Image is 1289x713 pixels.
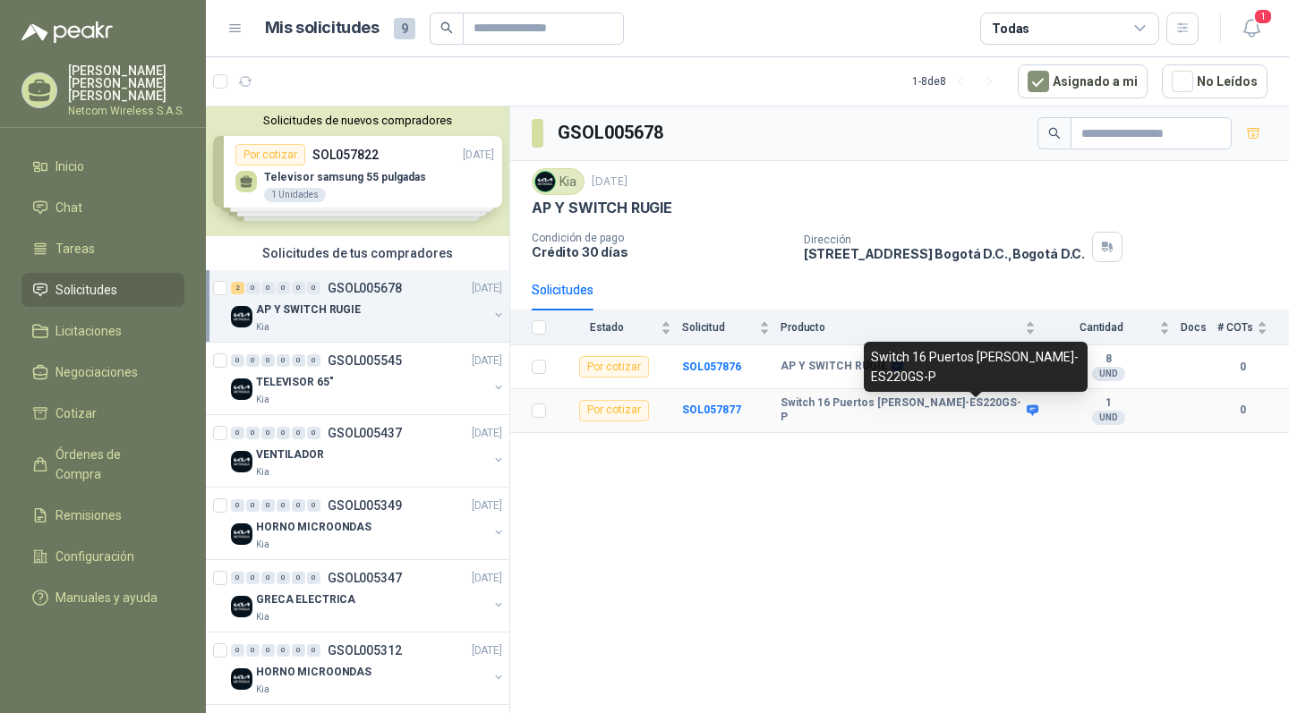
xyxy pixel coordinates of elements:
div: 0 [307,572,320,584]
a: 0 0 0 0 0 0 GSOL005437[DATE] Company LogoVENTILADORKia [231,422,506,480]
span: # COTs [1217,321,1253,334]
div: Kia [532,168,585,195]
div: 0 [292,354,305,367]
span: Cotizar [55,403,97,423]
div: 0 [246,354,260,367]
div: 0 [307,354,320,367]
a: 0 0 0 0 0 0 GSOL005545[DATE] Company LogoTELEVISOR 65"Kia [231,350,506,407]
p: GSOL005678 [328,282,402,294]
p: Netcom Wireless S.A.S. [68,106,184,116]
div: 0 [307,499,320,512]
div: Solicitudes de nuevos compradoresPor cotizarSOL057822[DATE] Televisor samsung 55 pulgadas1 Unidad... [206,106,509,236]
div: 0 [307,644,320,657]
p: Kia [256,683,269,697]
span: Manuales y ayuda [55,588,158,607]
span: Tareas [55,239,95,259]
div: 0 [261,499,275,512]
div: 0 [277,572,290,584]
a: 0 0 0 0 0 0 GSOL005347[DATE] Company LogoGRECA ELECTRICAKia [231,567,506,624]
span: 9 [394,18,415,39]
div: 1 - 8 de 8 [912,67,1003,96]
div: 0 [277,427,290,439]
span: 1 [1253,8,1273,25]
p: [DATE] [592,174,627,191]
a: Chat [21,191,184,225]
img: Logo peakr [21,21,113,43]
th: Cantidad [1046,310,1181,345]
div: 0 [246,644,260,657]
a: Remisiones [21,498,184,532]
p: HORNO MICROONDAS [256,519,371,536]
a: Solicitudes [21,273,184,307]
b: 1 [1046,396,1170,411]
div: Todas [992,19,1029,38]
p: GSOL005437 [328,427,402,439]
div: 0 [261,572,275,584]
span: Cantidad [1046,321,1156,334]
p: GSOL005312 [328,644,402,657]
a: SOL057876 [682,361,741,373]
div: Switch 16 Puertos [PERSON_NAME]-ES220GS-P [864,342,1088,392]
div: Por cotizar [579,356,649,378]
img: Company Logo [231,306,252,327]
p: VENTILADOR [256,446,324,463]
p: [DATE] [472,570,502,587]
th: Solicitud [682,310,781,345]
img: Company Logo [231,596,252,617]
b: SOL057877 [682,403,741,416]
div: 0 [292,427,305,439]
div: 0 [292,499,305,512]
img: Company Logo [231,668,252,690]
div: 0 [231,499,244,512]
div: 0 [292,644,305,657]
p: Kia [256,393,269,407]
th: # COTs [1217,310,1289,345]
div: 0 [261,282,275,294]
p: [DATE] [472,642,502,659]
p: GSOL005545 [328,354,402,367]
span: Licitaciones [55,321,122,341]
span: Chat [55,198,82,217]
a: Inicio [21,149,184,183]
button: Solicitudes de nuevos compradores [213,114,502,127]
div: 0 [277,644,290,657]
div: 0 [277,354,290,367]
h3: GSOL005678 [558,119,666,147]
a: Licitaciones [21,314,184,348]
p: GSOL005347 [328,572,402,584]
p: [PERSON_NAME] [PERSON_NAME] [PERSON_NAME] [68,64,184,102]
span: Estado [557,321,657,334]
p: Condición de pago [532,232,790,244]
img: Company Logo [231,378,252,400]
div: 0 [307,427,320,439]
div: 0 [292,572,305,584]
div: Solicitudes de tus compradores [206,236,509,270]
a: 2 0 0 0 0 0 GSOL005678[DATE] Company LogoAP Y SWITCH RUGIEKia [231,277,506,335]
p: AP Y SWITCH RUGIE [256,301,361,318]
a: Negociaciones [21,355,184,389]
p: Kia [256,538,269,552]
div: 0 [277,499,290,512]
p: [STREET_ADDRESS] Bogotá D.C. , Bogotá D.C. [804,246,1085,261]
button: No Leídos [1162,64,1268,98]
p: [DATE] [472,280,502,297]
p: GSOL005349 [328,499,402,512]
p: AP Y SWITCH RUGIE [532,199,672,217]
p: Crédito 30 días [532,244,790,259]
div: 0 [261,354,275,367]
div: Solicitudes [532,280,593,300]
a: 0 0 0 0 0 0 GSOL005312[DATE] Company LogoHORNO MICROONDASKia [231,640,506,697]
div: 0 [261,644,275,657]
a: Manuales y ayuda [21,581,184,615]
span: Producto [781,321,1021,334]
img: Company Logo [535,172,555,191]
span: search [440,21,453,34]
button: Asignado a mi [1018,64,1148,98]
div: Por cotizar [579,400,649,421]
p: Kia [256,610,269,624]
span: Órdenes de Compra [55,445,167,484]
p: GRECA ELECTRICA [256,591,355,608]
th: Estado [557,310,682,345]
div: UND [1092,411,1125,425]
